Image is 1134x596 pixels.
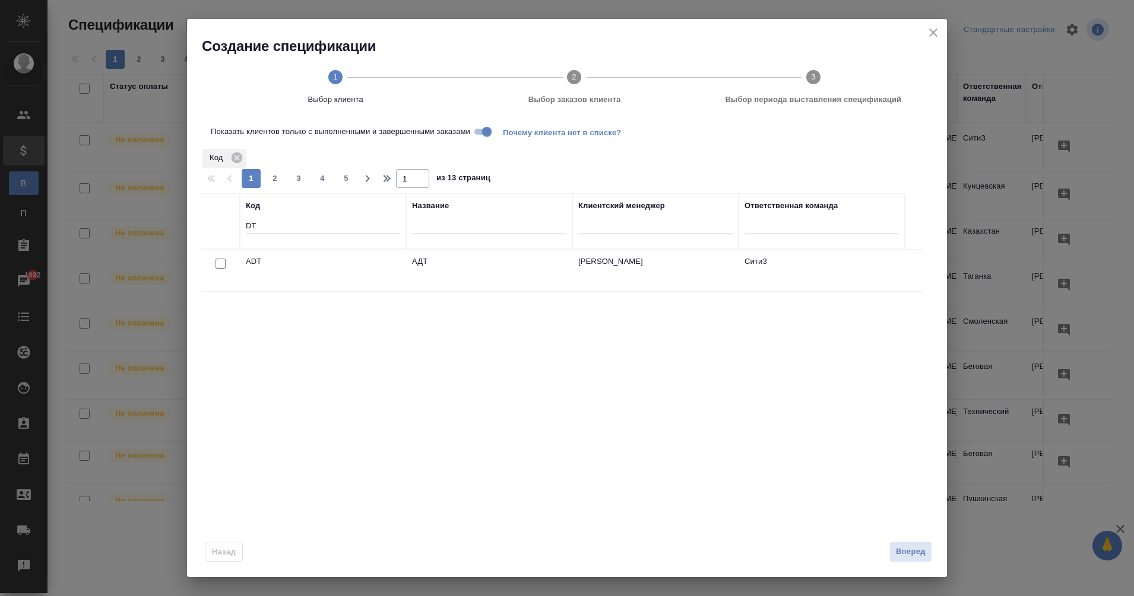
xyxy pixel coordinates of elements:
[699,94,928,106] span: Выбор периода выставления спецификаций
[811,72,815,81] text: 3
[240,250,406,291] td: ADT
[210,152,227,164] p: Код
[436,171,490,188] span: из 13 страниц
[313,173,332,184] span: 4
[333,72,337,81] text: 1
[578,200,665,212] div: Клиентский менеджер
[246,200,260,212] div: Код
[202,37,947,56] h2: Создание спецификации
[289,169,308,188] button: 3
[896,545,926,559] span: Вперед
[211,126,470,138] span: Показать клиентов только с выполненными и завершенными заказами
[289,173,308,184] span: 3
[745,200,838,212] div: Ответственная команда
[739,250,905,291] td: Сити3
[337,169,356,188] button: 5
[221,94,450,106] span: Выбор клиента
[924,24,942,42] button: close
[313,169,332,188] button: 4
[572,250,739,291] td: [PERSON_NAME]
[460,94,689,106] span: Выбор заказов клиента
[265,173,284,184] span: 2
[202,149,246,168] div: Код
[889,541,932,562] button: Вперед
[503,127,631,136] span: Почему клиента нет в списке?
[412,256,566,267] p: АДТ
[572,72,576,81] text: 2
[265,169,284,188] button: 2
[337,173,356,184] span: 5
[412,200,449,212] div: Название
